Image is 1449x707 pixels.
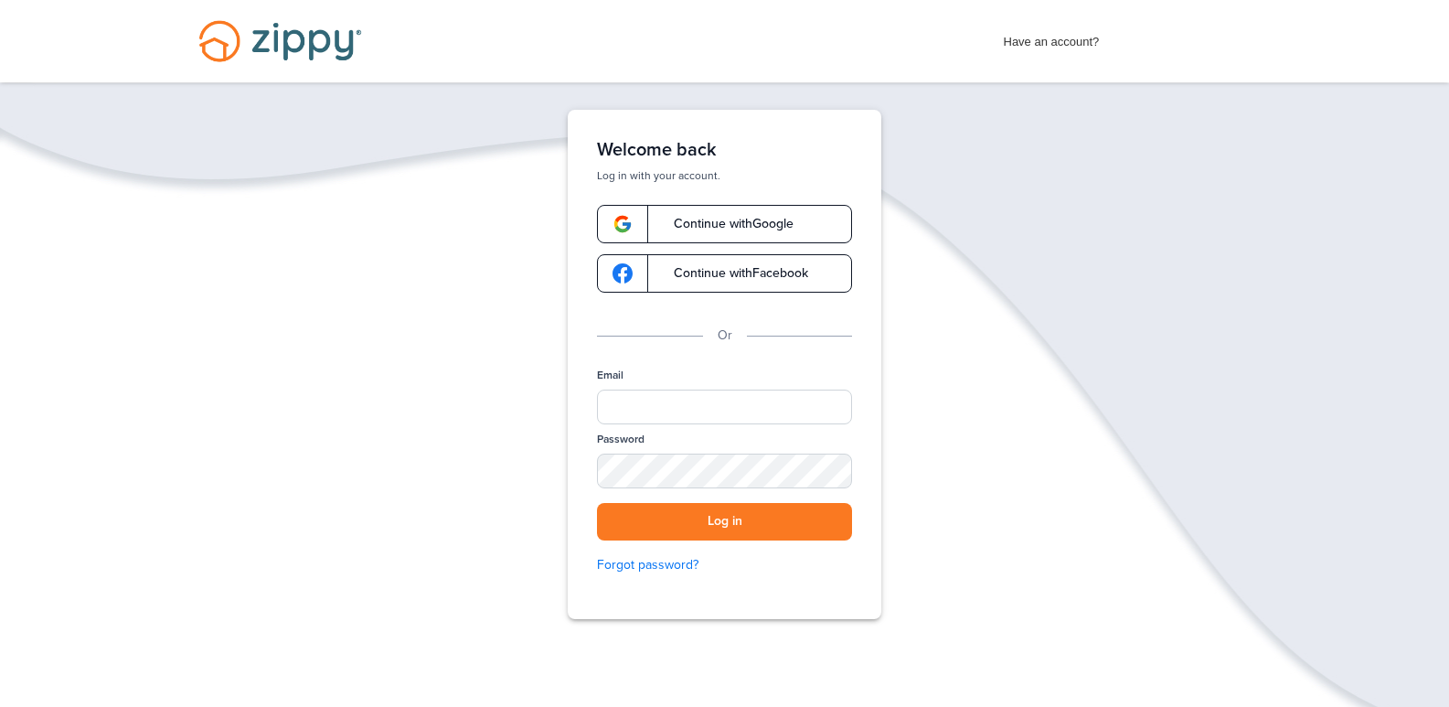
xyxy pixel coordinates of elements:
[597,454,852,488] input: Password
[718,326,732,346] p: Or
[613,214,633,234] img: google-logo
[655,267,808,280] span: Continue with Facebook
[597,168,852,183] p: Log in with your account.
[597,390,852,424] input: Email
[597,555,852,575] a: Forgot password?
[597,205,852,243] a: google-logoContinue withGoogle
[597,254,852,293] a: google-logoContinue withFacebook
[655,218,794,230] span: Continue with Google
[1004,23,1100,52] span: Have an account?
[597,368,623,383] label: Email
[597,503,852,541] button: Log in
[613,263,633,284] img: google-logo
[597,139,852,161] h1: Welcome back
[597,432,645,447] label: Password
